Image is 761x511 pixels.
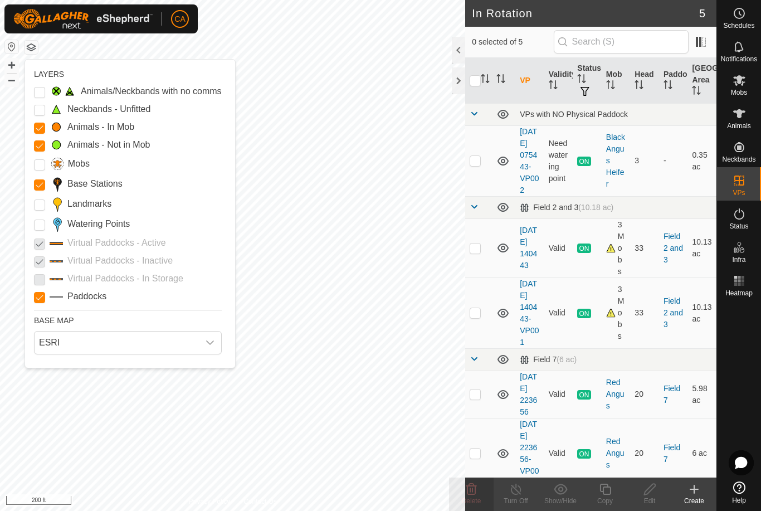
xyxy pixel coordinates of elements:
[606,82,615,91] p-sorticon: Activate to sort
[732,256,745,263] span: Infra
[577,244,591,253] span: ON
[544,371,573,418] td: Valid
[5,73,18,86] button: –
[733,189,745,196] span: VPs
[635,82,643,91] p-sorticon: Activate to sort
[25,41,38,54] button: Map Layers
[731,89,747,96] span: Mobs
[520,372,537,416] a: [DATE] 223656
[606,132,626,190] div: Black Angus Heifer
[67,138,150,152] label: Animals - Not in Mob
[630,218,659,278] td: 33
[687,218,716,278] td: 10.13 ac
[721,56,757,62] span: Notifications
[67,103,150,116] label: Neckbands - Unfitted
[67,217,130,231] label: Watering Points
[462,497,481,505] span: Delete
[520,203,613,212] div: Field 2 and 3
[664,82,672,91] p-sorticon: Activate to sort
[606,219,626,278] div: 3 Mobs
[659,58,688,104] th: Paddock
[67,290,106,303] label: Paddocks
[544,218,573,278] td: Valid
[520,355,577,364] div: Field 7
[664,443,680,464] a: Field 7
[5,59,18,72] button: +
[67,197,111,211] label: Landmarks
[630,278,659,348] td: 33
[494,496,538,506] div: Turn Off
[174,13,185,25] span: CA
[627,496,672,506] div: Edit
[189,497,231,507] a: Privacy Policy
[496,76,505,85] p-sorticon: Activate to sort
[544,418,573,489] td: Valid
[67,254,173,267] label: Virtual Paddocks - Inactive
[67,272,183,285] label: Virtual Paddocks - In Storage
[630,371,659,418] td: 20
[717,477,761,508] a: Help
[520,226,537,270] a: [DATE] 140443
[577,157,591,166] span: ON
[554,30,689,53] input: Search (S)
[687,125,716,196] td: 0.35 ac
[664,232,683,264] a: Field 2 and 3
[481,76,490,85] p-sorticon: Activate to sort
[577,309,591,318] span: ON
[68,157,90,171] label: Mobs
[687,418,716,489] td: 6 ac
[602,58,631,104] th: Mob
[544,58,573,104] th: Validity
[630,418,659,489] td: 20
[729,223,748,230] span: Status
[515,58,544,104] th: VP
[672,496,716,506] div: Create
[544,125,573,196] td: Need watering point
[577,390,591,400] span: ON
[578,203,613,212] span: (10.18 ac)
[722,156,755,163] span: Neckbands
[725,290,753,296] span: Heatmap
[538,496,583,506] div: Show/Hide
[664,384,680,405] a: Field 7
[34,69,222,80] div: LAYERS
[630,58,659,104] th: Head
[520,420,539,487] a: [DATE] 223656-VP001
[606,436,626,471] div: Red Angus
[692,87,701,96] p-sorticon: Activate to sort
[573,58,602,104] th: Status
[472,7,699,20] h2: In Rotation
[606,284,626,342] div: 3 Mobs
[35,332,199,354] span: ESRI
[664,296,683,329] a: Field 2 and 3
[243,497,276,507] a: Contact Us
[81,85,222,98] label: Animals/Neckbands with no comms
[67,120,134,134] label: Animals - In Mob
[723,22,754,29] span: Schedules
[520,279,539,347] a: [DATE] 140443-VP001
[583,496,627,506] div: Copy
[699,5,705,22] span: 5
[520,127,539,194] a: [DATE] 075443-VP002
[199,332,221,354] div: dropdown trigger
[34,310,222,327] div: BASE MAP
[606,377,626,412] div: Red Angus
[5,40,18,53] button: Reset Map
[687,371,716,418] td: 5.98 ac
[630,125,659,196] td: 3
[549,82,558,91] p-sorticon: Activate to sort
[659,125,688,196] td: -
[13,9,153,29] img: Gallagher Logo
[544,278,573,348] td: Valid
[67,177,123,191] label: Base Stations
[732,497,746,504] span: Help
[472,36,553,48] span: 0 selected of 5
[727,123,751,129] span: Animals
[577,449,591,459] span: ON
[687,278,716,348] td: 10.13 ac
[687,58,716,104] th: [GEOGRAPHIC_DATA] Area
[557,355,577,364] span: (6 ac)
[67,236,166,250] label: Virtual Paddocks - Active
[520,110,712,119] div: VPs with NO Physical Paddock
[577,76,586,85] p-sorticon: Activate to sort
